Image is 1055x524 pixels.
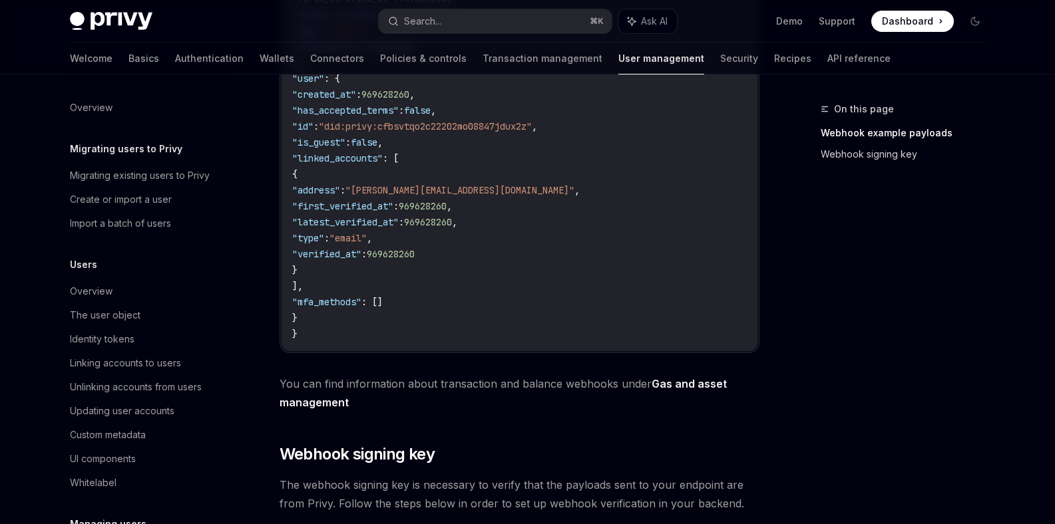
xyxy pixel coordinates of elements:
[340,184,345,196] span: :
[399,216,404,228] span: :
[70,257,97,273] h5: Users
[409,88,415,100] span: ,
[70,331,134,347] div: Identity tokens
[329,232,367,244] span: "email"
[292,248,361,260] span: "verified_at"
[618,43,704,74] a: User management
[379,9,612,33] button: Search...⌘K
[361,296,383,308] span: : []
[367,232,372,244] span: ,
[260,43,294,74] a: Wallets
[292,152,383,164] span: "linked_accounts"
[292,200,393,212] span: "first_verified_at"
[59,303,230,327] a: The user object
[356,88,361,100] span: :
[292,136,345,148] span: "is_guest"
[324,232,329,244] span: :
[59,211,230,235] a: Import a batch of users
[834,101,894,117] span: On this page
[292,296,361,308] span: "mfa_methods"
[292,72,324,84] span: "user"
[70,192,172,207] div: Create or import a user
[292,184,340,196] span: "address"
[324,72,340,84] span: : {
[59,471,230,495] a: Whitelabel
[70,451,136,467] div: UI components
[70,12,152,31] img: dark logo
[532,120,537,132] span: ,
[59,164,230,188] a: Migrating existing users to Privy
[70,168,210,184] div: Migrating existing users to Privy
[618,9,677,33] button: Ask AI
[128,43,159,74] a: Basics
[399,104,404,116] span: :
[447,200,452,212] span: ,
[404,104,431,116] span: false
[314,120,319,132] span: :
[70,355,181,371] div: Linking accounts to users
[70,475,116,491] div: Whitelabel
[380,43,467,74] a: Policies & controls
[59,447,230,471] a: UI components
[59,188,230,211] a: Create or import a user
[821,122,996,144] a: Webhook example payloads
[280,475,759,513] span: The webhook signing key is necessary to verify that the payloads sent to your endpoint are from P...
[175,43,244,74] a: Authentication
[59,375,230,399] a: Unlinking accounts from users
[292,264,298,276] span: }
[70,403,174,419] div: Updating user accounts
[292,280,303,292] span: ],
[292,232,324,244] span: "type"
[59,399,230,423] a: Updating user accounts
[774,43,811,74] a: Recipes
[59,327,230,351] a: Identity tokens
[882,15,933,28] span: Dashboard
[871,11,954,32] a: Dashboard
[351,136,377,148] span: false
[70,283,112,299] div: Overview
[404,13,441,29] div: Search...
[776,15,803,28] a: Demo
[59,351,230,375] a: Linking accounts to users
[393,200,399,212] span: :
[70,307,140,323] div: The user object
[70,379,202,395] div: Unlinking accounts from users
[310,43,364,74] a: Connectors
[70,43,112,74] a: Welcome
[590,16,604,27] span: ⌘ K
[367,248,415,260] span: 969628260
[280,444,435,465] span: Webhook signing key
[377,136,383,148] span: ,
[431,104,436,116] span: ,
[59,279,230,303] a: Overview
[292,120,314,132] span: "id"
[345,184,574,196] span: "[PERSON_NAME][EMAIL_ADDRESS][DOMAIN_NAME]"
[821,144,996,165] a: Webhook signing key
[70,215,171,231] div: Import a batch of users
[292,168,298,180] span: {
[59,96,230,120] a: Overview
[483,43,602,74] a: Transaction management
[70,100,112,116] div: Overview
[345,136,351,148] span: :
[452,216,457,228] span: ,
[361,88,409,100] span: 969628260
[827,43,891,74] a: API reference
[964,11,986,32] button: Toggle dark mode
[70,141,182,157] h5: Migrating users to Privy
[292,104,399,116] span: "has_accepted_terms"
[574,184,580,196] span: ,
[819,15,855,28] a: Support
[404,216,452,228] span: 969628260
[292,312,298,324] span: }
[399,200,447,212] span: 969628260
[292,216,399,228] span: "latest_verified_at"
[59,423,230,447] a: Custom metadata
[292,88,356,100] span: "created_at"
[319,120,532,132] span: "did:privy:cfbsvtqo2c22202mo08847jdux2z"
[720,43,758,74] a: Security
[292,328,298,340] span: }
[361,248,367,260] span: :
[641,15,668,28] span: Ask AI
[280,374,759,412] span: You can find information about transaction and balance webhooks under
